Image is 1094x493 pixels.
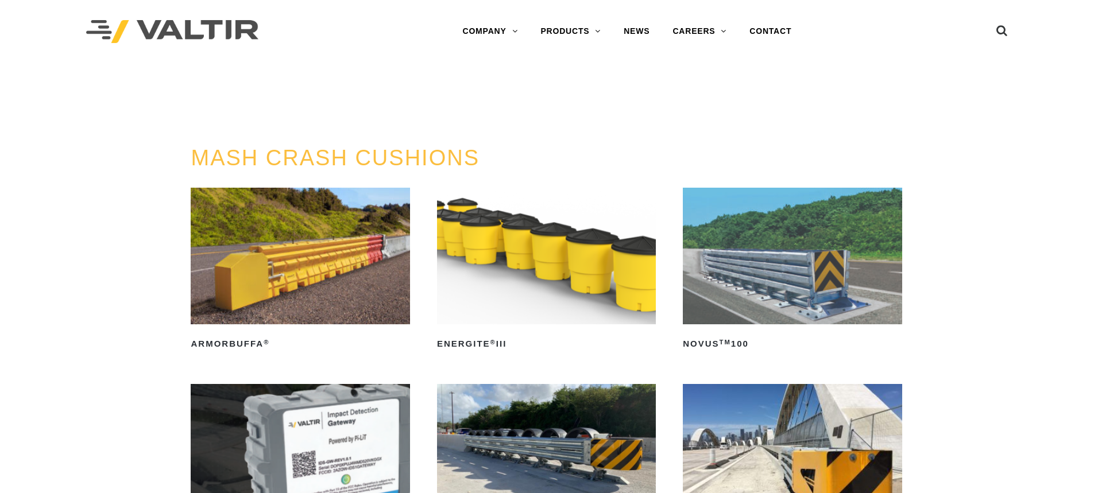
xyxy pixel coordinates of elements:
[529,20,612,43] a: PRODUCTS
[683,188,902,353] a: NOVUSTM100
[437,335,656,353] h2: ENERGITE III
[683,335,902,353] h2: NOVUS 100
[86,20,258,44] img: Valtir
[612,20,661,43] a: NEWS
[264,339,269,346] sup: ®
[451,20,529,43] a: COMPANY
[191,335,409,353] h2: ArmorBuffa
[191,146,480,170] a: MASH CRASH CUSHIONS
[661,20,738,43] a: CAREERS
[720,339,731,346] sup: TM
[437,188,656,353] a: ENERGITE®III
[738,20,803,43] a: CONTACT
[191,188,409,353] a: ArmorBuffa®
[490,339,496,346] sup: ®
